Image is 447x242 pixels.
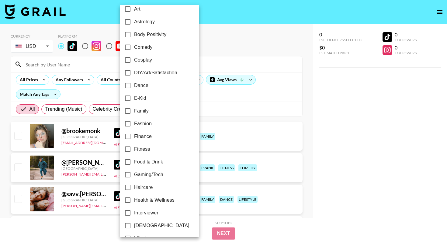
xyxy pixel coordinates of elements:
[134,69,177,76] span: DIY/Art/Satisfaction
[134,82,148,89] span: Dance
[134,107,149,115] span: Family
[417,212,440,235] iframe: Drift Widget Chat Controller
[134,18,155,25] span: Astrology
[134,158,163,166] span: Food & Drink
[134,5,140,13] span: Art
[134,95,146,102] span: E-Kid
[134,235,152,242] span: Lifestyle
[134,120,152,127] span: Fashion
[134,146,150,153] span: Fitness
[134,31,166,38] span: Body Positivity
[134,184,153,191] span: Haircare
[134,171,163,178] span: Gaming/Tech
[134,133,152,140] span: Finance
[134,209,158,217] span: Interviewer
[134,197,175,204] span: Health & Wellness
[134,56,152,64] span: Cosplay
[134,44,152,51] span: Comedy
[134,222,189,229] span: [DEMOGRAPHIC_DATA]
